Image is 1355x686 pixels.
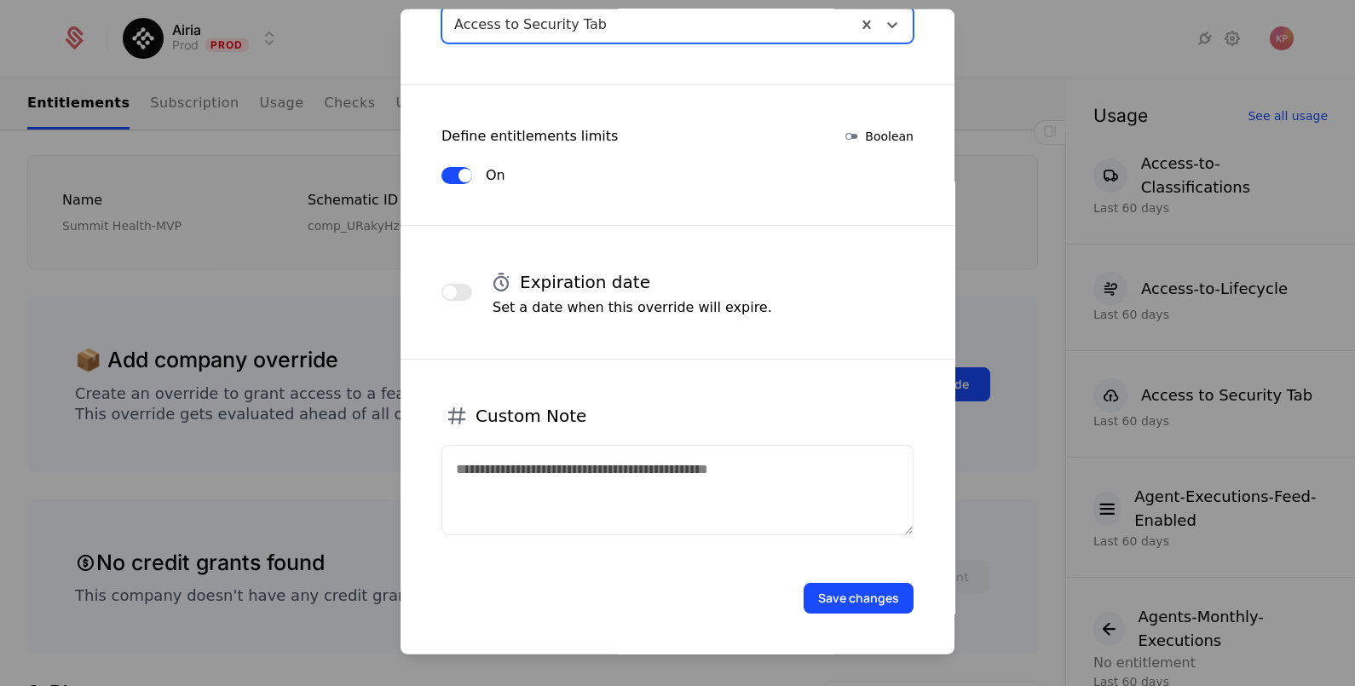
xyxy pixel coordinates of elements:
h4: Expiration date [520,269,650,293]
div: Define entitlements limits [441,125,618,146]
p: Set a date when this override will expire. [493,297,772,317]
label: On [486,166,505,183]
span: Boolean [865,127,914,144]
h4: Custom Note [476,403,586,427]
button: Save changes [804,582,914,613]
